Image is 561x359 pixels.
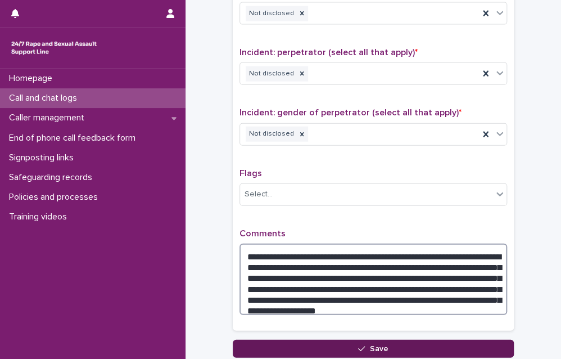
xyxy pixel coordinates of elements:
[4,73,61,84] p: Homepage
[239,229,286,238] span: Comments
[4,93,86,104] p: Call and chat logs
[370,345,388,353] span: Save
[4,172,101,183] p: Safeguarding records
[246,66,296,82] div: Not disclosed
[4,192,107,203] p: Policies and processes
[245,189,273,200] div: Select...
[246,6,296,21] div: Not disclosed
[246,127,296,142] div: Not disclosed
[4,152,83,163] p: Signposting links
[4,113,93,123] p: Caller management
[239,108,462,117] span: Incident: gender of perpetrator (select all that apply)
[233,340,514,358] button: Save
[239,48,418,57] span: Incident: perpetrator (select all that apply)
[4,133,144,143] p: End of phone call feedback form
[4,212,76,222] p: Training videos
[9,37,99,59] img: rhQMoQhaT3yELyF149Cw
[239,169,262,178] span: Flags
